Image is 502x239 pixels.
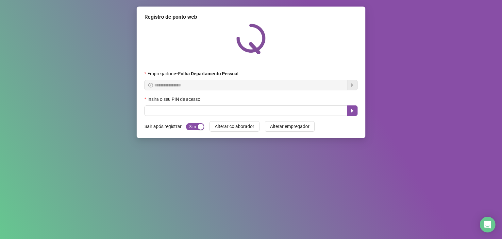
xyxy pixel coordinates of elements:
img: QRPoint [236,24,266,54]
button: Alterar empregador [265,121,315,132]
span: Empregador : [147,70,239,77]
span: caret-right [350,108,355,113]
label: Sair após registrar [144,121,186,132]
span: Alterar empregador [270,123,310,130]
div: Registro de ponto web [144,13,358,21]
label: Insira o seu PIN de acesso [144,96,205,103]
strong: e-Folha Departamento Pessoal [174,71,239,76]
div: Open Intercom Messenger [480,217,495,232]
span: Alterar colaborador [215,123,254,130]
button: Alterar colaborador [209,121,259,132]
span: info-circle [148,83,153,87]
